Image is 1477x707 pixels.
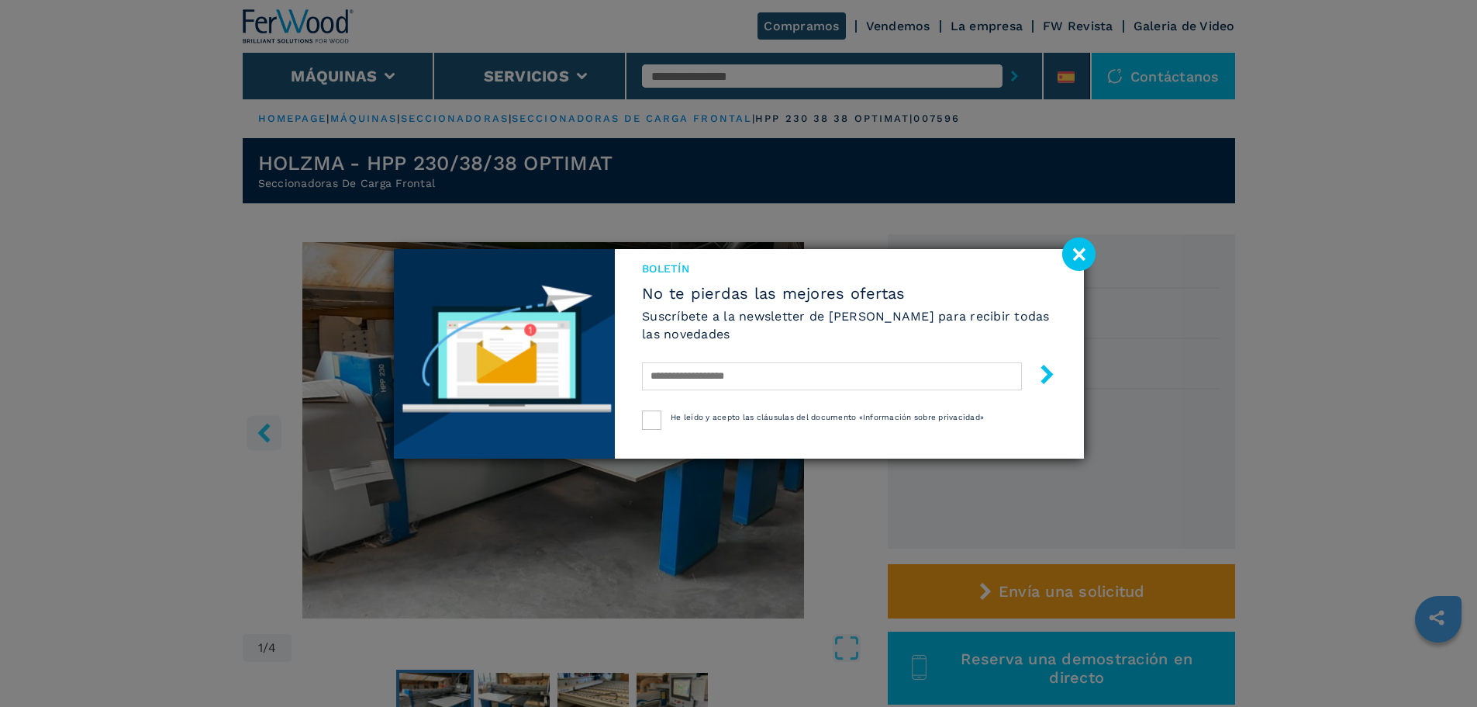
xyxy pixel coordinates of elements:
span: No te pierdas las mejores ofertas [642,284,1056,303]
span: He leído y acepto las cláusulas del documento «Información sobre privacidad» [671,413,984,421]
h6: Suscríbete a la newsletter de [PERSON_NAME] para recibir todas las novedades [642,307,1056,343]
button: submit-button [1022,359,1057,395]
img: Newsletter image [394,249,616,459]
span: Boletín [642,261,1056,276]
